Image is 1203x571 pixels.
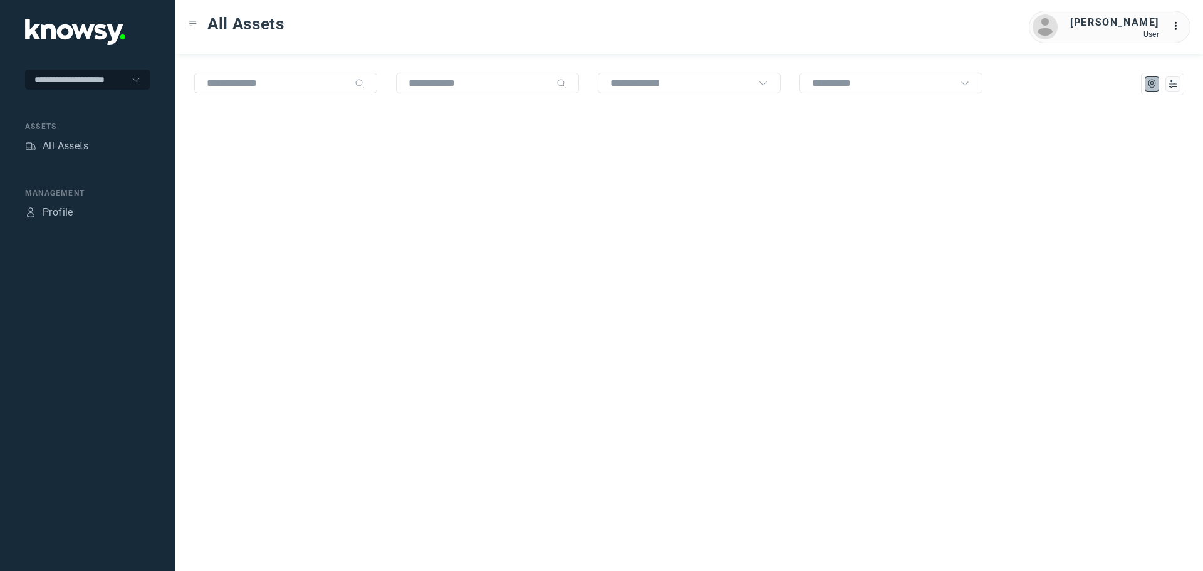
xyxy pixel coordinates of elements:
img: Application Logo [25,19,125,45]
div: List [1167,78,1179,90]
div: Search [556,78,566,88]
div: : [1172,19,1187,34]
div: Profile [43,205,73,220]
a: ProfileProfile [25,205,73,220]
a: AssetsAll Assets [25,139,88,154]
div: Toggle Menu [189,19,197,28]
tspan: ... [1172,21,1185,31]
div: Assets [25,140,36,152]
div: Assets [25,121,150,132]
span: All Assets [207,13,284,35]
div: [PERSON_NAME] [1070,15,1159,30]
div: All Assets [43,139,88,154]
div: Management [25,187,150,199]
div: Map [1147,78,1158,90]
div: Search [355,78,365,88]
img: avatar.png [1033,14,1058,39]
div: : [1172,19,1187,36]
div: User [1070,30,1159,39]
div: Profile [25,207,36,218]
